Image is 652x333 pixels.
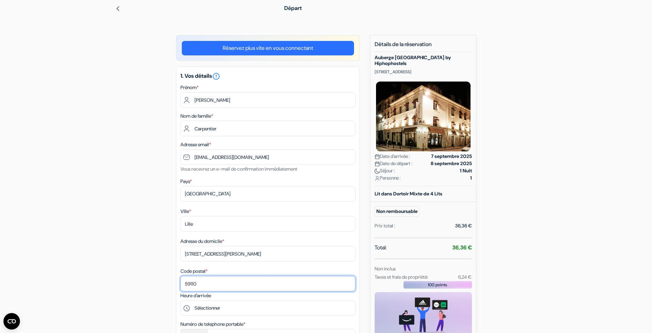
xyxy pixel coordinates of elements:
[3,313,20,330] button: Ouvrir le widget CMP
[428,282,447,288] span: 100 points
[375,174,401,182] span: Personne :
[375,222,395,229] div: Prix total :
[180,166,297,172] small: Vous recevrez un e-mail de confirmation immédiatement
[375,161,380,166] img: calendar.svg
[399,298,447,332] img: gift_card_hero_new.png
[375,176,380,181] img: user_icon.svg
[375,167,395,174] span: Séjour :
[180,292,211,299] label: Heure d'arrivée
[375,191,442,197] b: Lit dans Dortoir Mixte de 4 Lits
[375,154,380,159] img: calendar.svg
[375,41,472,52] h5: Détails de la réservation
[180,141,211,148] label: Adresse email
[212,72,220,79] a: error_outline
[180,268,208,275] label: Code postal
[375,153,410,160] span: Date d'arrivée :
[375,169,380,174] img: moon.svg
[455,222,472,229] div: 36,36 €
[212,72,220,80] i: error_outline
[115,6,121,11] img: left_arrow.svg
[375,244,387,252] span: Total:
[375,69,472,75] p: [STREET_ADDRESS]
[460,167,472,174] strong: 1 Nuit
[375,55,472,66] h5: Auberge [GEOGRAPHIC_DATA] by Hiphophostels
[431,160,472,167] strong: 8 septembre 2025
[180,72,355,80] h5: 1. Vos détails
[180,112,213,120] label: Nom de famille
[375,274,428,280] small: Taxes et frais de propriété:
[180,321,245,328] label: Numéro de telephone portable
[452,244,472,251] strong: 36,36 €
[375,206,419,217] small: Non remboursable
[180,84,199,91] label: Prénom
[182,41,354,55] a: Réservez plus vite en vous connectant
[470,174,472,182] strong: 1
[180,178,192,185] label: Pays
[180,121,355,136] input: Entrer le nom de famille
[180,149,355,165] input: Entrer adresse e-mail
[180,208,191,215] label: Ville
[180,92,355,108] input: Entrez votre prénom
[180,238,224,245] label: Adresse du domicile
[431,153,472,160] strong: 7 septembre 2025
[375,266,396,272] small: Non inclus
[458,274,472,280] small: 6,24 €
[375,160,412,167] span: Date de départ :
[284,4,302,12] span: Départ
